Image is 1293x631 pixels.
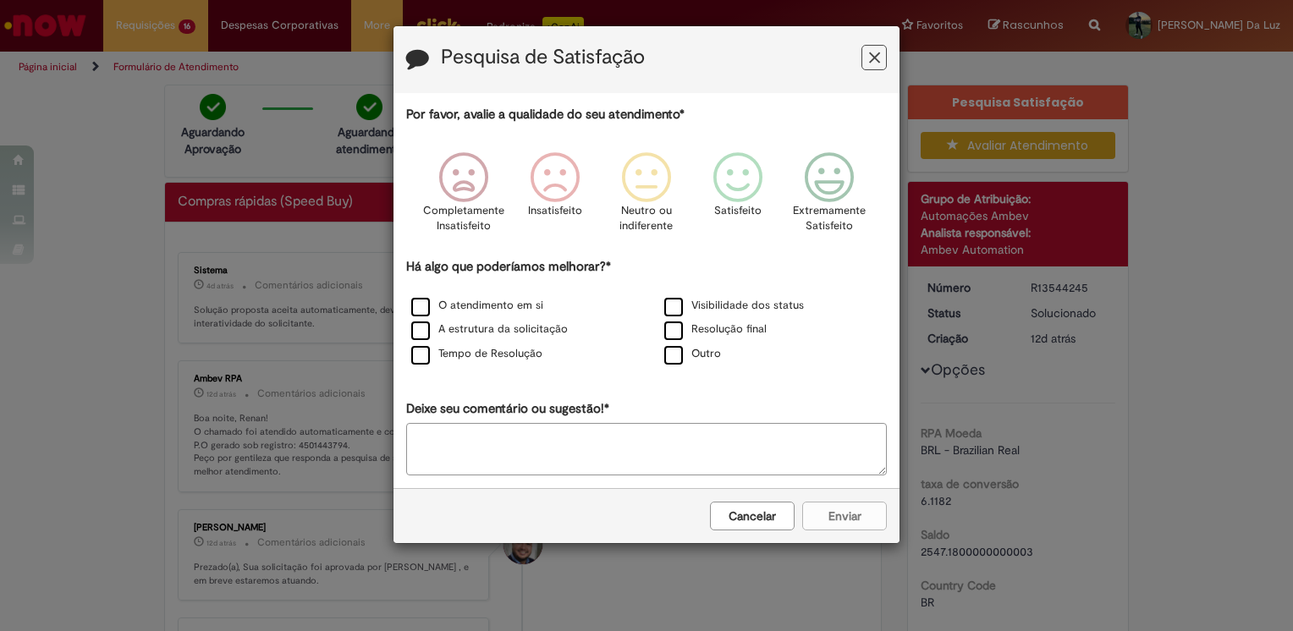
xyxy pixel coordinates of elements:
[793,203,866,234] p: Extremamente Satisfeito
[664,298,804,314] label: Visibilidade dos status
[664,346,721,362] label: Outro
[406,400,609,418] label: Deixe seu comentário ou sugestão!*
[411,298,543,314] label: O atendimento em si
[528,203,582,219] p: Insatisfeito
[420,140,506,255] div: Completamente Insatisfeito
[695,140,781,255] div: Satisfeito
[616,203,677,234] p: Neutro ou indiferente
[411,321,568,337] label: A estrutura da solicitação
[714,203,762,219] p: Satisfeito
[512,140,598,255] div: Insatisfeito
[441,47,645,69] label: Pesquisa de Satisfação
[603,140,690,255] div: Neutro ou indiferente
[423,203,504,234] p: Completamente Insatisfeito
[411,346,542,362] label: Tempo de Resolução
[406,106,685,123] label: Por favor, avalie a qualidade do seu atendimento*
[664,321,767,337] label: Resolução final
[786,140,872,255] div: Extremamente Satisfeito
[406,258,887,367] div: Há algo que poderíamos melhorar?*
[710,502,795,530] button: Cancelar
